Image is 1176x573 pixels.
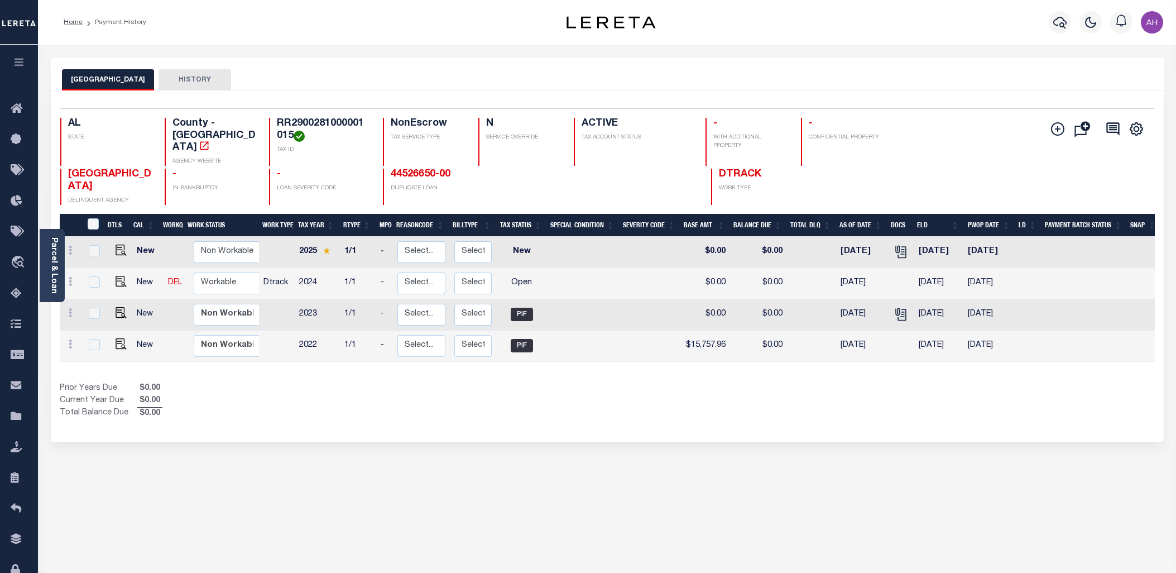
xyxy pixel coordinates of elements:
th: &nbsp;&nbsp;&nbsp;&nbsp;&nbsp;&nbsp;&nbsp;&nbsp;&nbsp;&nbsp; [60,214,81,237]
td: $0.00 [680,268,730,299]
td: [DATE] [914,237,964,268]
td: New [132,268,163,299]
td: $0.00 [730,237,787,268]
th: LD: activate to sort column ascending [1014,214,1040,237]
td: [DATE] [836,331,887,362]
span: PIF [511,308,533,321]
p: WITH ADDITIONAL PROPERTY [713,133,788,150]
button: [GEOGRAPHIC_DATA] [62,69,154,90]
td: Current Year Due [60,395,137,407]
td: [DATE] [963,299,1014,331]
th: ELD: activate to sort column ascending [913,214,963,237]
i: travel_explore [11,256,28,270]
th: Tax Status: activate to sort column ascending [495,214,546,237]
li: Payment History [83,17,146,27]
td: $0.00 [730,299,787,331]
th: Base Amt: activate to sort column ascending [679,214,729,237]
p: TAX SERVICE TYPE [391,133,465,142]
th: Tax Year: activate to sort column ascending [294,214,339,237]
p: IN BANKRUPTCY [172,184,256,193]
p: CONFIDENTIAL PROPERTY [809,133,892,142]
td: Prior Years Due [60,383,137,395]
th: Work Status [183,214,259,237]
span: $0.00 [137,408,162,420]
th: MPO [375,214,392,237]
span: DTRACK [719,169,761,179]
span: - [277,169,281,179]
p: LOAN SEVERITY CODE [277,184,369,193]
th: Balance Due: activate to sort column ascending [729,214,786,237]
td: 2025 [295,237,340,268]
td: [DATE] [963,237,1014,268]
th: SNAP: activate to sort column ascending [1126,214,1160,237]
td: $0.00 [730,331,787,362]
span: - [172,169,176,179]
p: STATE [68,133,151,142]
td: New [496,237,547,268]
th: DTLS [103,214,129,237]
td: [DATE] [914,331,964,362]
h4: AL [68,118,151,130]
span: - [809,118,813,128]
td: [DATE] [963,331,1014,362]
h4: ACTIVE [582,118,692,130]
h4: NonEscrow [391,118,465,130]
th: Total DLQ: activate to sort column ascending [786,214,835,237]
h4: RR2900281000001015 [277,118,369,142]
th: As of Date: activate to sort column ascending [835,214,886,237]
a: Parcel & Loan [50,237,57,294]
td: Dtrack [259,268,295,299]
td: [DATE] [836,237,887,268]
td: Open [496,268,547,299]
td: 1/1 [340,331,376,362]
td: 1/1 [340,299,376,331]
span: $0.00 [137,395,162,407]
th: PWOP Date: activate to sort column ascending [963,214,1015,237]
td: New [132,331,163,362]
th: Docs [886,214,913,237]
td: $0.00 [680,299,730,331]
a: Home [64,19,83,26]
td: New [132,237,163,268]
td: [DATE] [914,299,964,331]
th: &nbsp; [81,214,104,237]
h4: County - [GEOGRAPHIC_DATA] [172,118,256,154]
h4: N [486,118,560,130]
th: WorkQ [159,214,183,237]
td: 2023 [295,299,340,331]
td: $0.00 [730,268,787,299]
img: svg+xml;base64,PHN2ZyB4bWxucz0iaHR0cDovL3d3dy53My5vcmcvMjAwMC9zdmciIHBvaW50ZXItZXZlbnRzPSJub25lIi... [1141,11,1163,34]
td: - [376,331,393,362]
th: RType: activate to sort column ascending [339,214,375,237]
button: HISTORY [159,69,231,90]
th: Work Type [258,214,294,237]
span: [GEOGRAPHIC_DATA] [68,169,151,192]
span: - [713,118,717,128]
p: DELINQUENT AGENCY [68,197,151,205]
td: - [376,299,393,331]
th: Severity Code: activate to sort column ascending [618,214,679,237]
td: 1/1 [340,237,376,268]
img: Star.svg [323,247,330,254]
td: - [376,268,393,299]
a: DEL [168,279,183,286]
td: $15,757.96 [680,331,730,362]
th: BillType: activate to sort column ascending [448,214,495,237]
td: Total Balance Due [60,407,137,419]
td: - [376,237,393,268]
span: $0.00 [137,383,162,395]
p: WORK TYPE [719,184,802,193]
img: logo-dark.svg [567,16,656,28]
p: AGENCY WEBSITE [172,157,256,166]
td: [DATE] [836,268,887,299]
td: $0.00 [680,237,730,268]
p: SERVICE OVERRIDE [486,133,560,142]
td: [DATE] [914,268,964,299]
th: ReasonCode: activate to sort column ascending [392,214,449,237]
p: TAX ID [277,146,369,154]
td: 2024 [295,268,340,299]
th: Special Condition: activate to sort column ascending [546,214,618,237]
td: New [132,299,163,331]
td: 2022 [295,331,340,362]
td: 1/1 [340,268,376,299]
